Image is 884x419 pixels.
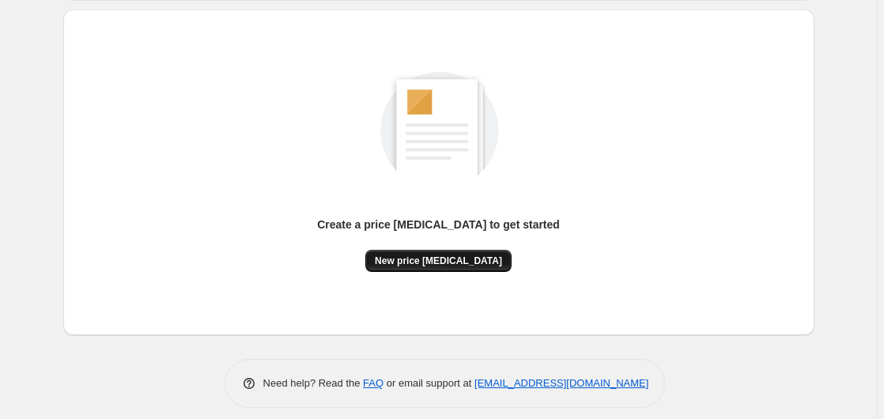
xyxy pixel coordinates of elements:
[474,377,648,389] a: [EMAIL_ADDRESS][DOMAIN_NAME]
[365,250,512,272] button: New price [MEDICAL_DATA]
[363,377,383,389] a: FAQ
[375,255,502,267] span: New price [MEDICAL_DATA]
[383,377,474,389] span: or email support at
[263,377,364,389] span: Need help? Read the
[317,217,560,232] p: Create a price [MEDICAL_DATA] to get started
